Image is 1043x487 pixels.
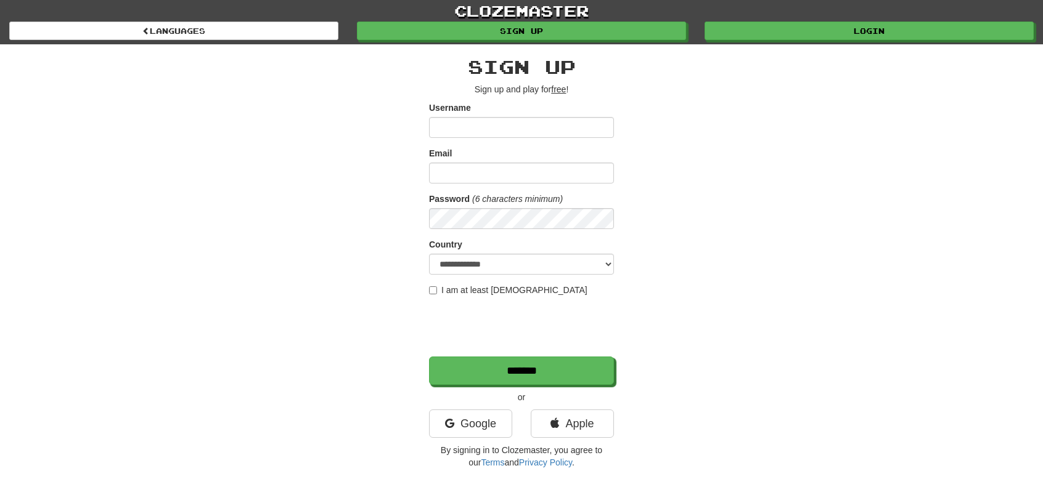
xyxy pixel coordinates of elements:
p: or [429,391,614,403]
label: Password [429,193,470,205]
a: Terms [481,457,504,467]
a: Apple [531,409,614,438]
input: I am at least [DEMOGRAPHIC_DATA] [429,286,437,294]
label: I am at least [DEMOGRAPHIC_DATA] [429,284,587,296]
a: Google [429,409,512,438]
iframe: reCAPTCHA [429,302,616,350]
a: Sign up [357,22,686,40]
em: (6 characters minimum) [472,194,563,204]
p: Sign up and play for ! [429,83,614,95]
u: free [551,84,566,94]
label: Username [429,102,471,114]
a: Login [705,22,1034,40]
h2: Sign up [429,57,614,77]
p: By signing in to Clozemaster, you agree to our and . [429,444,614,469]
label: Country [429,238,462,251]
a: Languages [9,22,338,40]
label: Email [429,147,452,159]
a: Privacy Policy [519,457,572,467]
